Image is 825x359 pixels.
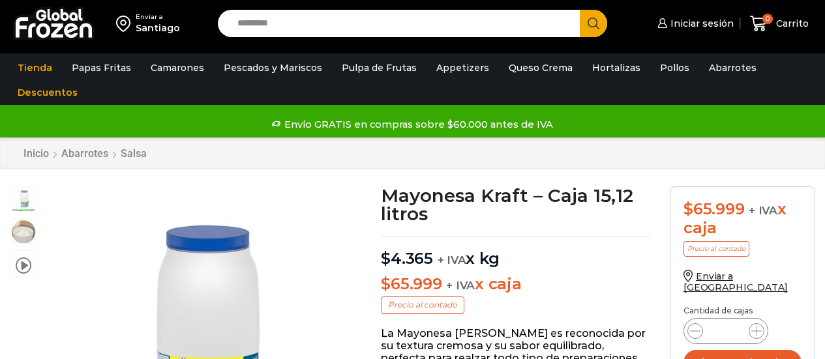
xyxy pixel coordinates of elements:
[335,55,423,80] a: Pulpa de Frutas
[381,236,650,268] p: x kg
[762,14,773,24] span: 0
[136,22,180,35] div: Santiago
[120,147,147,160] a: Salsa
[381,274,391,293] span: $
[11,80,84,105] a: Descuentos
[430,55,496,80] a: Appetizers
[683,199,693,218] span: $
[116,12,136,35] img: address-field-icon.svg
[683,270,788,293] a: Enviar a [GEOGRAPHIC_DATA]
[749,204,777,217] span: + IVA
[10,219,37,245] span: mayonesa kraft
[713,322,738,340] input: Product quantity
[61,147,109,160] a: Abarrotes
[653,55,696,80] a: Pollos
[502,55,579,80] a: Queso Crema
[381,275,650,294] p: x caja
[10,187,37,213] span: mayonesa heinz
[667,17,734,30] span: Iniciar sesión
[136,12,180,22] div: Enviar a
[654,10,734,36] a: Iniciar sesión
[381,296,464,313] p: Precio al contado
[23,147,50,160] a: Inicio
[23,147,147,160] nav: Breadcrumb
[683,241,749,257] p: Precio al contado
[702,55,763,80] a: Abarrotes
[446,279,475,292] span: + IVA
[11,55,59,80] a: Tienda
[217,55,329,80] a: Pescados y Mariscos
[381,186,650,223] h1: Mayonesa Kraft – Caja 15,12 litros
[683,306,802,315] p: Cantidad de cajas
[438,253,466,266] span: + IVA
[144,55,211,80] a: Camarones
[381,274,442,293] bdi: 65.999
[683,199,744,218] bdi: 65.999
[773,17,809,30] span: Carrito
[586,55,647,80] a: Hortalizas
[381,249,391,268] span: $
[747,8,812,39] a: 0 Carrito
[65,55,138,80] a: Papas Fritas
[580,10,607,37] button: Search button
[683,200,802,238] div: x caja
[381,249,433,268] bdi: 4.365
